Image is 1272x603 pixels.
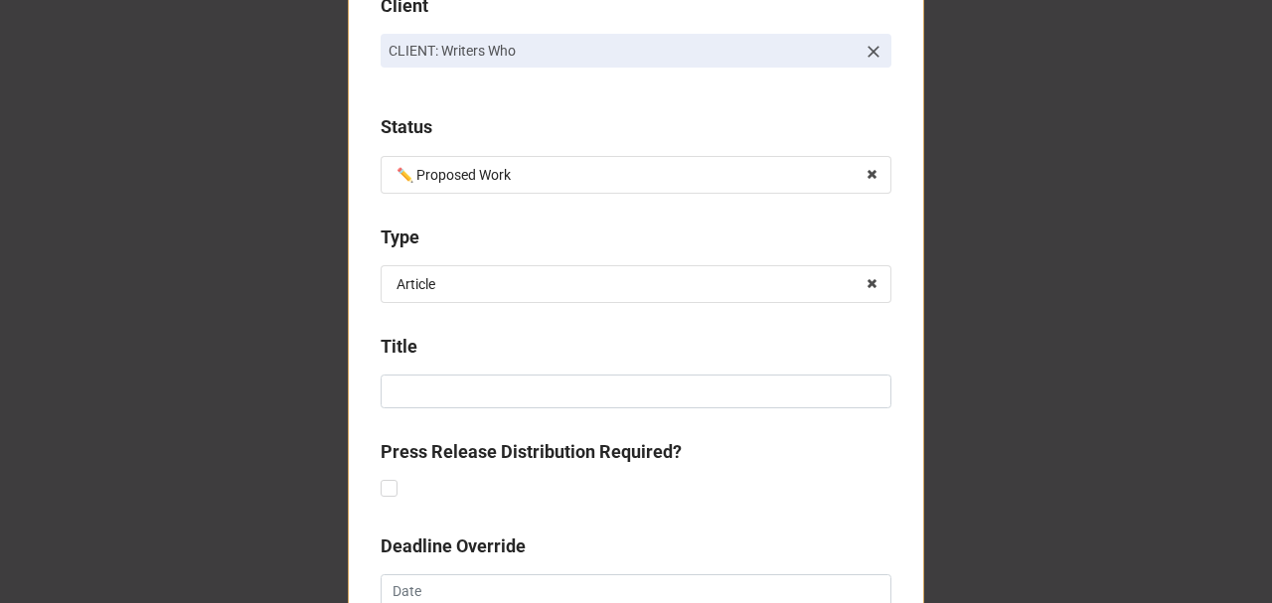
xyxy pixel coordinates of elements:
[381,224,419,251] label: Type
[397,168,511,182] div: ✏️ Proposed Work
[397,277,435,291] div: Article
[389,41,856,61] p: CLIENT: Writers Who
[381,333,417,361] label: Title
[381,438,682,466] label: Press Release Distribution Required?
[381,113,432,141] label: Status
[381,532,526,560] label: Deadline Override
